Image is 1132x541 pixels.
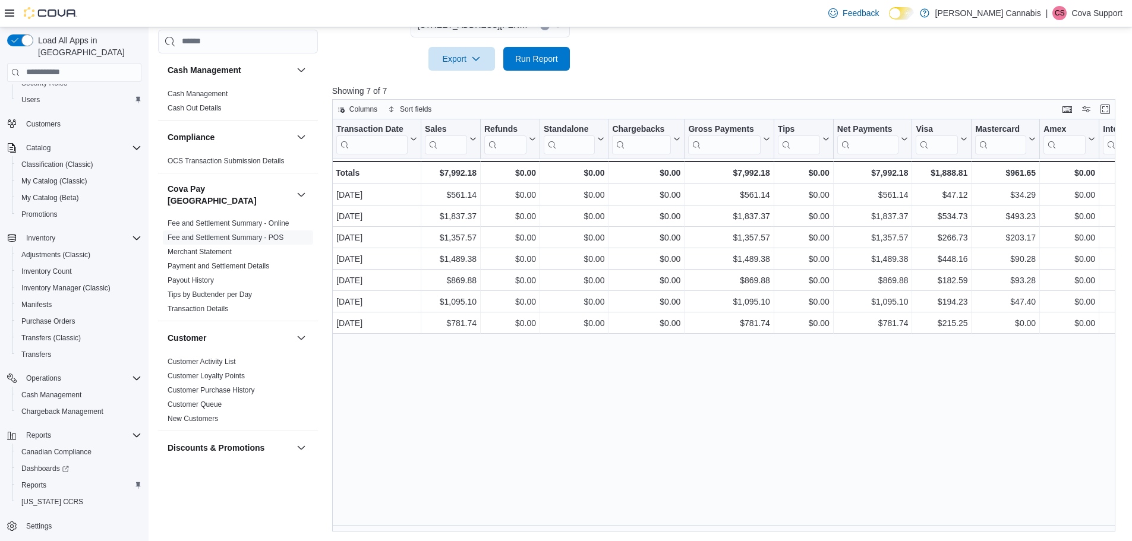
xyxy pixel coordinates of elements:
div: Tips [778,124,820,135]
div: $0.00 [484,273,536,287]
button: Sort fields [383,102,436,116]
div: Amex [1043,124,1086,154]
span: Promotions [17,207,141,222]
div: $0.00 [778,188,830,202]
a: Transfers [17,347,56,362]
div: $0.00 [1043,188,1095,202]
span: Customer Activity List [168,357,236,366]
button: Customer [168,332,292,344]
div: $561.14 [837,188,909,202]
div: $90.28 [975,252,1036,266]
div: $7,992.18 [837,166,909,180]
div: Chargebacks [612,124,671,154]
span: Dashboards [17,461,141,476]
div: Cova Pay [GEOGRAPHIC_DATA] [158,216,318,321]
div: $266.73 [916,230,967,245]
span: Feedback [843,7,879,19]
div: $0.00 [484,252,536,266]
span: Cash Management [21,390,81,400]
div: [DATE] [336,295,417,309]
button: Catalog [21,141,55,155]
button: Canadian Compliance [12,444,146,460]
button: Settings [2,517,146,534]
div: Mastercard [975,124,1026,135]
div: $0.00 [612,166,680,180]
button: Purchase Orders [12,313,146,330]
div: $1,489.38 [425,252,477,266]
h3: Customer [168,332,206,344]
div: $0.00 [484,230,536,245]
p: [PERSON_NAME] Cannabis [935,6,1041,20]
span: Sort fields [400,105,431,114]
button: Transfers [12,346,146,363]
span: Settings [26,521,52,531]
a: Purchase Orders [17,314,80,328]
div: $0.00 [612,295,680,309]
div: $1,095.10 [837,295,909,309]
button: Cash Management [168,64,292,76]
div: $0.00 [612,316,680,330]
span: My Catalog (Beta) [21,193,79,203]
button: Cash Management [12,387,146,403]
span: Reports [17,478,141,492]
span: Inventory [21,231,141,245]
button: Display options [1079,102,1093,116]
a: Transaction Details [168,305,228,313]
div: Gross Payments [688,124,760,135]
div: $0.00 [612,209,680,223]
span: Transfers [17,347,141,362]
a: Cash Out Details [168,104,222,112]
div: $0.00 [544,230,604,245]
a: Settings [21,519,56,533]
div: $0.00 [544,295,604,309]
h3: Compliance [168,131,215,143]
div: $0.00 [778,295,830,309]
span: Inventory Manager (Classic) [17,281,141,295]
div: Visa [916,124,958,154]
span: Chargeback Management [17,404,141,419]
a: Manifests [17,298,56,312]
span: Operations [21,371,141,385]
div: $869.88 [837,273,909,287]
span: My Catalog (Beta) [17,191,141,205]
div: $534.73 [916,209,967,223]
button: Enter fullscreen [1098,102,1112,116]
div: $869.88 [688,273,770,287]
button: Transfers (Classic) [12,330,146,346]
button: Sales [425,124,477,154]
a: Classification (Classic) [17,157,98,172]
a: Customers [21,117,65,131]
span: Tips by Budtender per Day [168,290,252,299]
span: Customer Queue [168,400,222,409]
span: [US_STATE] CCRS [21,497,83,507]
button: Net Payments [837,124,909,154]
img: Cova [24,7,77,19]
div: $781.74 [837,316,909,330]
span: Customers [26,119,61,129]
a: Customer Activity List [168,357,236,366]
span: Settings [21,518,141,533]
div: $493.23 [975,209,1036,223]
button: Users [12,91,146,108]
div: $0.00 [484,166,536,180]
div: Sales [425,124,467,154]
a: Fee and Settlement Summary - POS [168,233,283,242]
div: $1,489.38 [837,252,909,266]
span: Cash Out Details [168,103,222,113]
span: Reports [26,431,51,440]
a: Payout History [168,276,214,284]
div: $1,489.38 [688,252,770,266]
button: Adjustments (Classic) [12,246,146,263]
span: My Catalog (Classic) [21,176,87,186]
span: Inventory Count [21,267,72,276]
a: OCS Transaction Submission Details [168,157,285,165]
span: Adjustments (Classic) [21,250,90,260]
div: $0.00 [1043,230,1095,245]
a: Chargeback Management [17,404,108,419]
h3: Cash Management [168,64,241,76]
span: Users [21,95,40,105]
div: Cash Management [158,87,318,120]
a: Transfers (Classic) [17,331,86,345]
div: $0.00 [1043,273,1095,287]
a: Dashboards [12,460,146,477]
